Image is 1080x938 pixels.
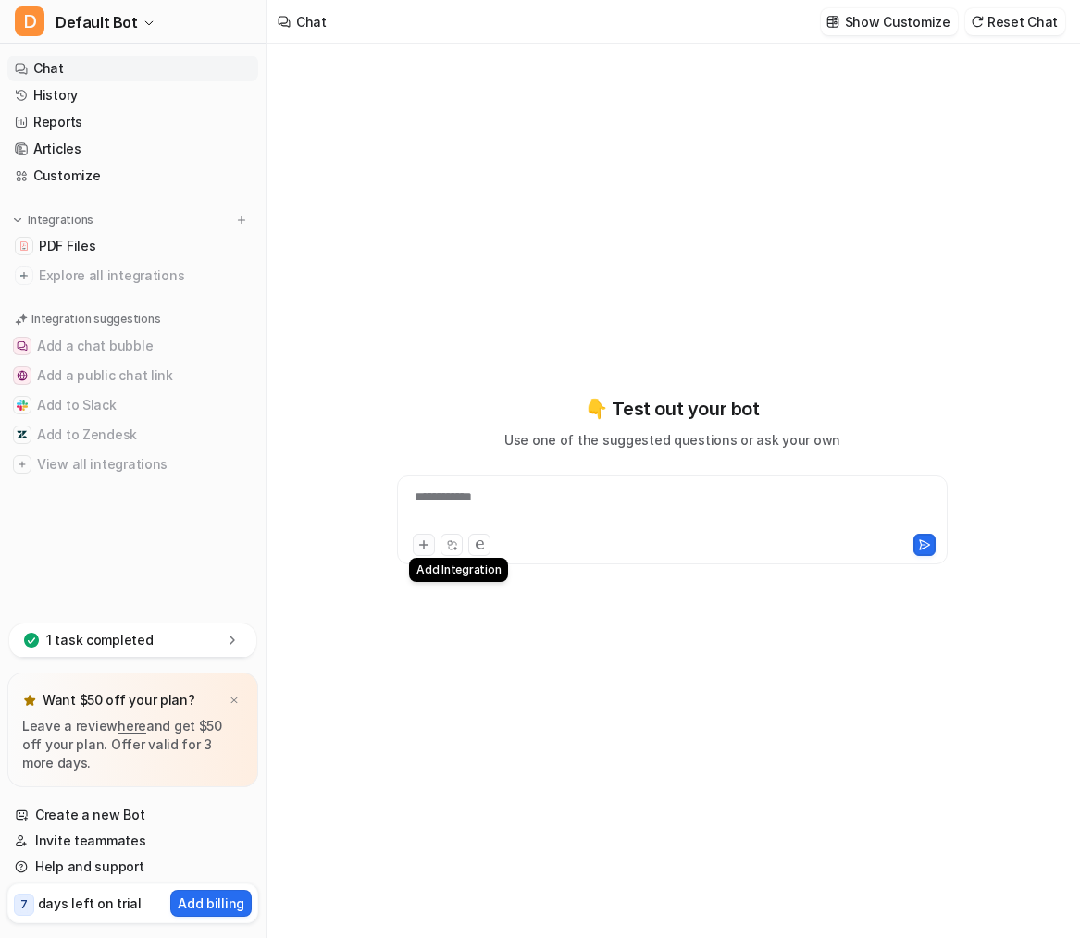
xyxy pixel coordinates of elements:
[7,450,258,479] button: View all integrationsView all integrations
[504,430,840,450] p: Use one of the suggested questions or ask your own
[17,429,28,440] img: Add to Zendesk
[7,420,258,450] button: Add to ZendeskAdd to Zendesk
[7,331,258,361] button: Add a chat bubbleAdd a chat bubble
[39,261,251,290] span: Explore all integrations
[19,241,30,252] img: PDF Files
[7,163,258,189] a: Customize
[178,894,244,913] p: Add billing
[7,211,99,229] button: Integrations
[7,109,258,135] a: Reports
[821,8,958,35] button: Show Customize
[22,717,243,772] p: Leave a review and get $50 off your plan. Offer valid for 3 more days.
[170,890,252,917] button: Add billing
[38,894,142,913] p: days left on trial
[965,8,1065,35] button: Reset Chat
[7,802,258,828] a: Create a new Bot
[17,340,28,352] img: Add a chat bubble
[20,896,28,913] p: 7
[585,395,759,423] p: 👇 Test out your bot
[11,214,24,227] img: expand menu
[118,718,146,734] a: here
[17,370,28,381] img: Add a public chat link
[235,214,248,227] img: menu_add.svg
[826,15,839,29] img: customize
[15,266,33,285] img: explore all integrations
[7,263,258,289] a: Explore all integrations
[22,693,37,708] img: star
[7,361,258,390] button: Add a public chat linkAdd a public chat link
[845,12,950,31] p: Show Customize
[43,691,195,710] p: Want $50 off your plan?
[56,9,138,35] span: Default Bot
[46,631,154,649] p: 1 task completed
[28,213,93,228] p: Integrations
[7,390,258,420] button: Add to SlackAdd to Slack
[7,854,258,880] a: Help and support
[17,459,28,470] img: View all integrations
[7,56,258,81] a: Chat
[31,311,160,327] p: Integration suggestions
[296,12,327,31] div: Chat
[7,82,258,108] a: History
[7,136,258,162] a: Articles
[7,828,258,854] a: Invite teammates
[971,15,984,29] img: reset
[15,6,44,36] span: D
[17,400,28,411] img: Add to Slack
[7,233,258,259] a: PDF FilesPDF Files
[229,695,240,707] img: x
[409,558,508,582] div: Add Integration
[39,237,95,255] span: PDF Files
